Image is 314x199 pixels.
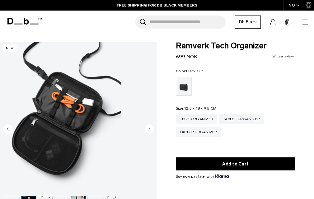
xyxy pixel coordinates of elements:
[3,45,16,52] p: New
[145,124,154,135] button: Next slide
[184,106,217,111] span: 12.5 x 18 x 9.5 CM
[271,55,294,58] a: Write a review
[3,124,12,135] button: Previous slide
[176,77,191,96] a: Black Out
[176,157,296,170] button: Add to Cart
[117,2,197,8] a: FREE SHIPPING FOR DB BLACK MEMBERS
[176,42,296,50] span: Ramverk Tech Organizer
[215,174,229,178] img: {"height" => 20, "alt" => "Klarna"}
[176,114,218,124] a: Tech Organizer
[176,127,221,137] a: Laptop Organizer
[176,54,197,60] span: 699 NOK
[186,69,203,73] span: Black Out
[176,174,229,179] span: Buy now pay later with
[176,106,217,110] legend: Size:
[219,114,264,124] a: Tablet Organizer
[176,69,203,73] legend: Color:
[235,16,261,29] a: Db Black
